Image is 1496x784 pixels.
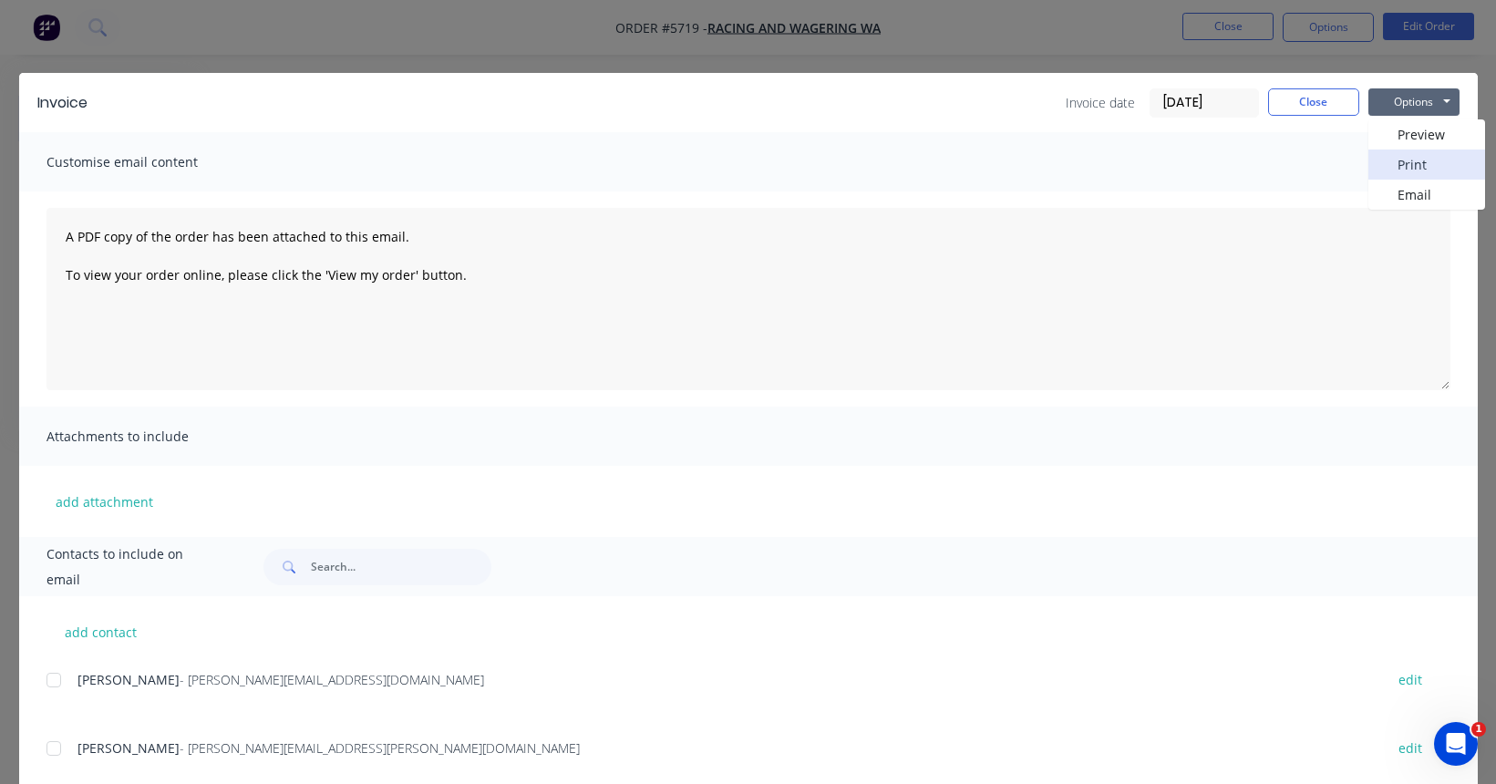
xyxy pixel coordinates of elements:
button: Print [1368,150,1485,180]
span: [PERSON_NAME] [77,671,180,688]
span: - [PERSON_NAME][EMAIL_ADDRESS][PERSON_NAME][DOMAIN_NAME] [180,739,580,757]
div: Invoice [37,92,88,114]
textarea: A PDF copy of the order has been attached to this email. To view your order online, please click ... [46,208,1450,390]
span: Customise email content [46,150,247,175]
span: Invoice date [1066,93,1135,112]
button: add attachment [46,488,162,515]
input: Search... [311,549,491,585]
span: - [PERSON_NAME][EMAIL_ADDRESS][DOMAIN_NAME] [180,671,484,688]
span: [PERSON_NAME] [77,739,180,757]
span: Contacts to include on email [46,542,219,593]
button: add contact [46,618,156,645]
iframe: Intercom live chat [1434,722,1478,766]
button: Close [1268,88,1359,116]
span: Attachments to include [46,424,247,449]
button: edit [1388,667,1433,692]
button: edit [1388,736,1433,760]
button: Preview [1368,119,1485,150]
span: 1 [1471,722,1486,737]
button: Email [1368,180,1485,210]
button: Options [1368,88,1460,116]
